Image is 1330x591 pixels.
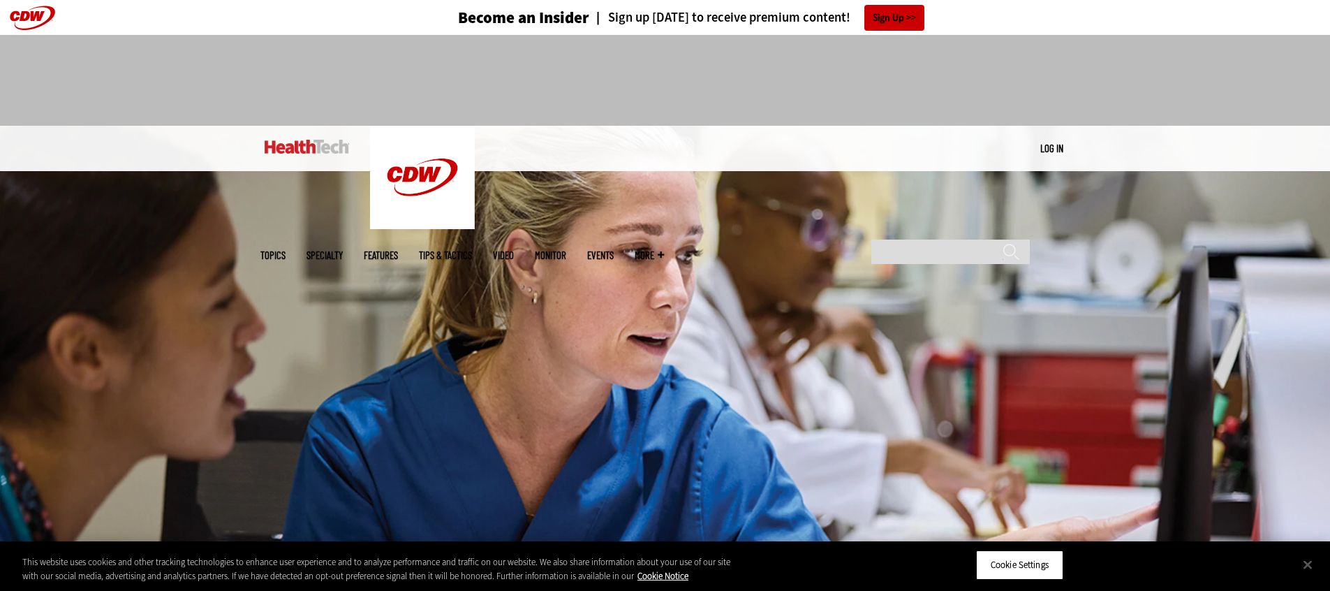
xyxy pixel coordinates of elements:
a: Features [364,250,398,261]
span: Topics [260,250,286,261]
iframe: advertisement [411,49,919,112]
a: More information about your privacy [637,570,688,582]
span: Specialty [306,250,343,261]
a: Tips & Tactics [419,250,472,261]
h3: Become an Insider [458,10,589,26]
button: Close [1292,549,1323,580]
a: Video [493,250,514,261]
img: Home [370,126,475,229]
a: MonITor [535,250,566,261]
a: CDW [370,218,475,233]
a: Sign up [DATE] to receive premium content! [589,11,850,24]
div: This website uses cookies and other tracking technologies to enhance user experience and to analy... [22,555,732,583]
a: Sign Up [864,5,924,31]
div: User menu [1040,141,1063,156]
a: Events [587,250,614,261]
img: Home [265,140,349,154]
a: Log in [1040,142,1063,154]
span: More [635,250,664,261]
a: Become an Insider [406,10,589,26]
button: Cookie Settings [976,550,1063,580]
